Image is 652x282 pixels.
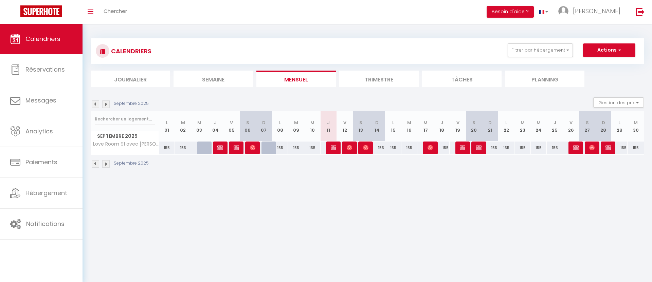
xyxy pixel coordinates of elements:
[482,111,499,142] th: 21
[602,119,605,126] abbr: D
[628,111,644,142] th: 30
[407,119,411,126] abbr: M
[369,111,385,142] th: 14
[586,119,589,126] abbr: S
[25,96,56,105] span: Messages
[25,158,57,166] span: Paiements
[191,111,207,142] th: 03
[25,189,67,197] span: Hébergement
[636,7,645,16] img: logout
[327,119,330,126] abbr: J
[487,6,534,18] button: Besoin d'aide ?
[628,142,644,154] div: 155
[583,43,635,57] button: Actions
[498,142,514,154] div: 155
[310,119,314,126] abbr: M
[514,142,531,154] div: 155
[262,119,266,126] abbr: D
[217,141,223,154] span: [?][PERSON_NAME]
[593,97,644,108] button: Gestion des prix
[385,142,401,154] div: 155
[104,7,127,15] span: Chercher
[505,119,507,126] abbr: L
[466,111,482,142] th: 20
[618,119,620,126] abbr: L
[294,119,298,126] abbr: M
[25,35,60,43] span: Calendriers
[159,142,175,154] div: 155
[214,119,217,126] abbr: J
[207,111,223,142] th: 04
[456,119,459,126] abbr: V
[589,141,595,154] span: [PERSON_NAME]
[95,113,155,125] input: Rechercher un logement...
[109,43,151,59] h3: CALENDRIERS
[434,142,450,154] div: 155
[159,111,175,142] th: 01
[92,142,160,147] span: Love Room 91 avec [PERSON_NAME] 30 min de [GEOGRAPHIC_DATA]
[369,142,385,154] div: 155
[331,141,336,154] span: Reservation SuiteCosy
[537,119,541,126] abbr: M
[514,111,531,142] th: 23
[230,119,233,126] abbr: V
[114,100,149,107] p: Septembre 2025
[547,142,563,154] div: 155
[375,119,379,126] abbr: D
[595,111,612,142] th: 28
[197,119,201,126] abbr: M
[25,65,65,74] span: Réservations
[472,119,475,126] abbr: S
[353,111,369,142] th: 13
[563,111,579,142] th: 26
[288,142,304,154] div: 155
[272,111,288,142] th: 08
[482,142,499,154] div: 155
[417,111,434,142] th: 17
[256,71,336,87] li: Mensuel
[476,141,482,154] span: Reservation SuiteCosy
[20,5,62,17] img: Super Booking
[531,142,547,154] div: 155
[25,127,53,135] span: Analytics
[359,119,362,126] abbr: S
[460,141,465,154] span: [PERSON_NAME]
[166,119,168,126] abbr: L
[605,141,611,154] span: [?]Horcelle Bikindou
[498,111,514,142] th: 22
[240,111,256,142] th: 06
[321,111,337,142] th: 11
[428,141,433,154] span: [PERSON_NAME]
[569,119,573,126] abbr: V
[579,111,595,142] th: 27
[422,71,502,87] li: Tâches
[363,141,368,154] span: [PERSON_NAME]
[573,141,579,154] span: [PERSON_NAME]
[505,71,584,87] li: Planning
[26,220,65,228] span: Notifications
[434,111,450,142] th: 18
[450,111,466,142] th: 19
[272,142,288,154] div: 155
[573,7,620,15] span: [PERSON_NAME]
[288,111,304,142] th: 09
[250,141,255,154] span: [PERSON_NAME]
[521,119,525,126] abbr: M
[612,111,628,142] th: 29
[347,141,352,154] span: [PERSON_NAME]
[488,119,492,126] abbr: D
[175,142,191,154] div: 155
[612,142,628,154] div: 155
[440,119,443,126] abbr: J
[343,119,346,126] abbr: V
[181,119,185,126] abbr: M
[234,141,239,154] span: [PERSON_NAME]
[246,119,249,126] abbr: S
[339,71,419,87] li: Trimestre
[385,111,401,142] th: 15
[423,119,428,126] abbr: M
[392,119,394,126] abbr: L
[304,142,321,154] div: 155
[223,111,240,142] th: 05
[401,111,418,142] th: 16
